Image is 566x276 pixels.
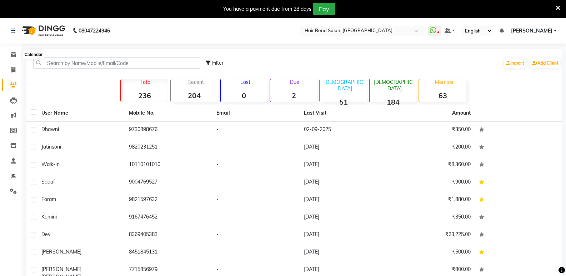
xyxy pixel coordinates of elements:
td: ₹500.00 [387,244,475,261]
span: jatin [41,144,52,150]
img: logo [18,21,67,41]
td: 10110101010 [125,156,212,174]
p: Recent [174,79,218,85]
td: - [212,244,300,261]
span: Filter [212,60,224,66]
th: Last Visit [300,105,387,121]
td: [DATE] [300,226,387,244]
p: Lost [224,79,267,85]
p: Due [272,79,317,85]
td: 9004769527 [125,174,212,191]
span: sadaf [41,179,55,185]
span: foram [41,196,56,202]
strong: 184 [370,97,416,106]
th: Email [212,105,300,121]
td: [DATE] [300,244,387,261]
td: [DATE] [300,209,387,226]
td: [DATE] [300,191,387,209]
p: [DEMOGRAPHIC_DATA] [323,79,367,92]
p: Total [124,79,168,85]
div: Calendar [22,50,44,59]
span: walk-in [41,161,60,167]
th: Mobile No. [125,105,212,121]
td: ₹8,360.00 [387,156,475,174]
th: User Name [37,105,125,121]
td: 9820231251 [125,139,212,156]
strong: 63 [419,91,466,100]
div: You have a payment due from 28 days [223,5,311,13]
span: [PERSON_NAME] [41,266,81,272]
button: Pay [313,3,335,15]
td: [DATE] [300,174,387,191]
a: Import [504,58,526,68]
p: [DEMOGRAPHIC_DATA] [372,79,416,92]
b: 08047224946 [79,21,110,41]
td: [DATE] [300,156,387,174]
td: 8369405383 [125,226,212,244]
td: ₹900.00 [387,174,475,191]
td: ₹23,225.00 [387,226,475,244]
strong: 2 [270,91,317,100]
td: - [212,174,300,191]
th: Amount [448,105,475,121]
a: Add Client [530,58,560,68]
td: - [212,226,300,244]
span: kamini [41,214,57,220]
td: [DATE] [300,139,387,156]
span: [PERSON_NAME] [41,249,81,255]
td: - [212,191,300,209]
td: ₹1,880.00 [387,191,475,209]
strong: 0 [221,91,267,100]
span: dhawni [41,126,59,132]
td: 9821597632 [125,191,212,209]
td: 9730898676 [125,121,212,139]
td: - [212,156,300,174]
td: 9167476452 [125,209,212,226]
td: ₹350.00 [387,121,475,139]
strong: 204 [171,91,218,100]
strong: 51 [320,97,367,106]
span: [PERSON_NAME] [511,27,552,35]
span: Dev [41,231,50,237]
td: 02-09-2025 [300,121,387,139]
td: ₹200.00 [387,139,475,156]
td: - [212,139,300,156]
span: soni [52,144,61,150]
td: - [212,121,300,139]
strong: 236 [121,91,168,100]
td: - [212,209,300,226]
input: Search by Name/Mobile/Email/Code [33,57,200,69]
td: 8451845131 [125,244,212,261]
td: ₹350.00 [387,209,475,226]
p: Member [422,79,466,85]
